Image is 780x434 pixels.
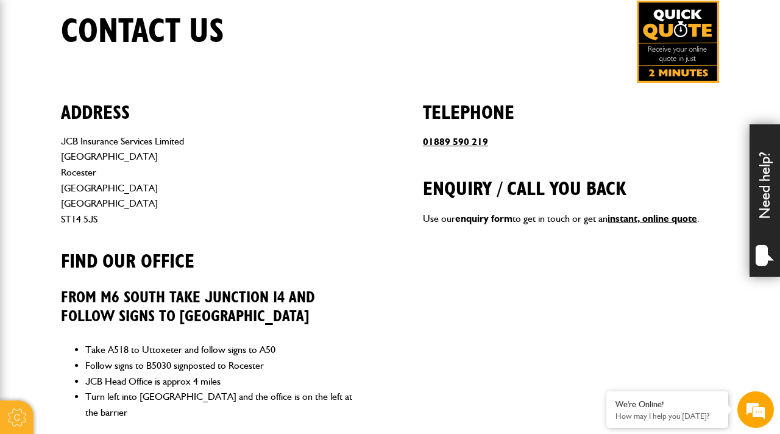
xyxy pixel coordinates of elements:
[85,358,357,374] li: Follow signs to B5030 signposted to Rocester
[61,289,357,326] h3: From M6 South take Junction 14 and follow signs to [GEOGRAPHIC_DATA]
[85,342,357,358] li: Take A518 to Uttoxeter and follow signs to A50
[61,133,357,227] address: JCB Insurance Services Limited [GEOGRAPHIC_DATA] Rocester [GEOGRAPHIC_DATA] [GEOGRAPHIC_DATA] ST1...
[423,211,719,227] p: Use our to get in touch or get an .
[608,213,697,224] a: instant, online quote
[423,159,719,201] h2: Enquiry / call you back
[61,83,357,124] h2: Address
[615,411,719,421] p: How may I help you today?
[85,389,357,420] li: Turn left into [GEOGRAPHIC_DATA] and the office is on the left at the barrier
[61,12,224,52] h1: Contact us
[85,374,357,390] li: JCB Head Office is approx 4 miles
[750,124,780,277] div: Need help?
[455,213,512,224] a: enquiry form
[423,136,488,148] a: 01889 590 219
[615,399,719,410] div: We're Online!
[61,232,357,273] h2: Find our office
[637,1,719,83] a: Get your insurance quote in just 2-minutes
[637,1,719,83] img: Quick Quote
[423,83,719,124] h2: Telephone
